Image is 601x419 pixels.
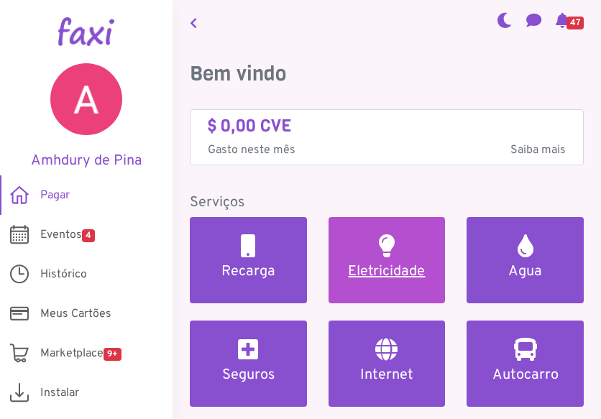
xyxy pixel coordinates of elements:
[467,217,584,303] a: Agua
[190,217,307,303] a: Recarga
[190,62,584,86] h3: Bem vindo
[190,321,307,407] a: Seguros
[40,266,87,283] span: Histórico
[208,142,566,159] p: Gasto neste mês
[346,263,428,280] h5: Eletricidade
[484,263,566,280] h5: Agua
[566,17,584,29] span: 47
[207,367,290,384] h5: Seguros
[22,63,151,170] a: Amhdury de Pina
[40,305,111,323] span: Meus Cartões
[484,367,566,384] h5: Autocarro
[346,367,428,384] h5: Internet
[190,194,584,211] h5: Serviços
[510,142,566,159] span: Saiba mais
[40,226,95,244] span: Eventos
[467,321,584,407] a: Autocarro
[22,152,151,170] h5: Amhdury de Pina
[40,385,79,402] span: Instalar
[208,116,566,160] a: $ 0,00 CVE Gasto neste mêsSaiba mais
[40,345,121,362] span: Marketplace
[329,321,446,407] a: Internet
[40,187,70,204] span: Pagar
[207,263,290,280] h5: Recarga
[104,348,121,361] span: 9+
[329,217,446,303] a: Eletricidade
[208,116,566,137] h4: $ 0,00 CVE
[82,229,95,242] span: 4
